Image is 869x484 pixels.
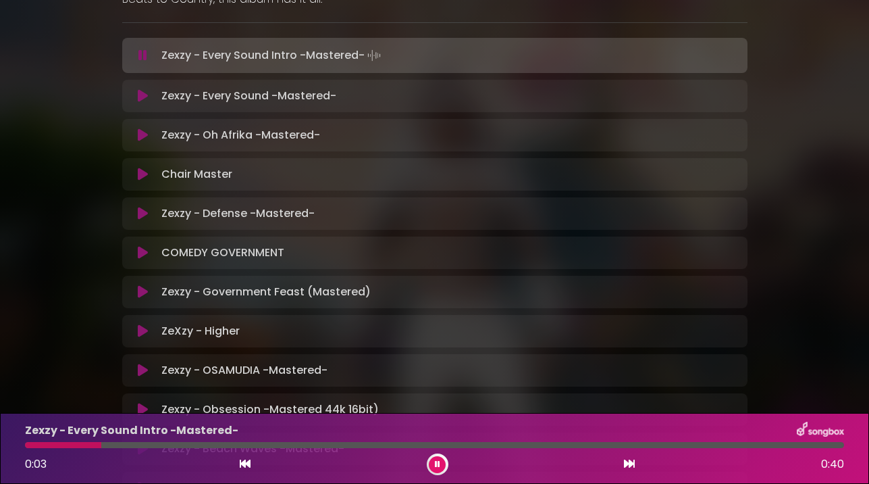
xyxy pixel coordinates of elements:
[797,422,844,439] img: songbox-logo-white.png
[161,402,379,418] p: Zexzy - Obsession -Mastered 44k 16bit)
[161,284,371,300] p: Zexzy - Government Feast (Mastered)
[161,127,320,143] p: Zexzy - Oh Afrika -Mastered-
[25,456,47,472] span: 0:03
[161,88,336,104] p: Zexzy - Every Sound -Mastered-
[821,456,844,473] span: 0:40
[161,245,284,261] p: COMEDY GOVERNMENT
[365,46,384,65] img: waveform4.gif
[161,166,232,183] p: Chair Master
[25,422,238,439] p: Zexzy - Every Sound Intro -Mastered-
[161,323,240,339] p: ZeXzy - Higher
[161,205,315,222] p: Zexzy - Defense -Mastered-
[161,46,384,65] p: Zexzy - Every Sound Intro -Mastered-
[161,362,327,379] p: Zexzy - OSAMUDIA -Mastered-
